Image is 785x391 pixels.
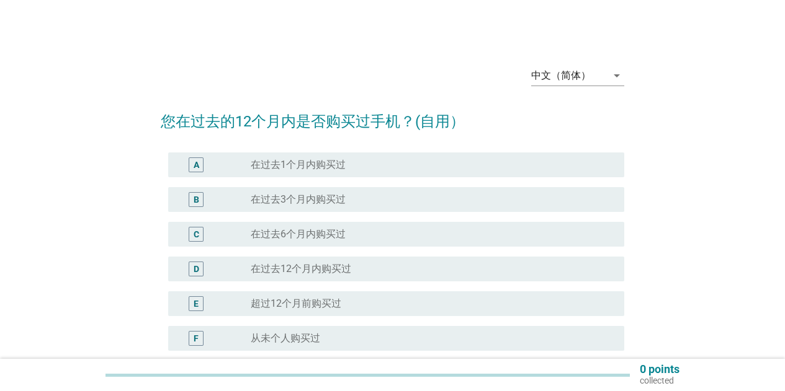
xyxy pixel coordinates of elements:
label: 在过去6个月内购买过 [251,228,346,240]
label: 在过去1个月内购买过 [251,159,346,171]
div: C [194,228,199,241]
div: B [194,193,199,206]
p: 0 points [640,364,680,375]
label: 在过去3个月内购买过 [251,193,346,206]
div: D [194,263,199,276]
i: arrow_drop_down [609,68,624,83]
label: 在过去12个月内购买过 [251,263,351,275]
label: 从未个人购买过 [251,332,320,345]
div: E [194,297,199,310]
div: A [194,159,199,172]
h2: 您在过去的12个月内是否购买过手机？(自用） [161,98,624,133]
p: collected [640,375,680,386]
label: 超过12个月前购买过 [251,297,341,310]
div: 中文（简体） [531,70,591,81]
div: F [194,332,199,345]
